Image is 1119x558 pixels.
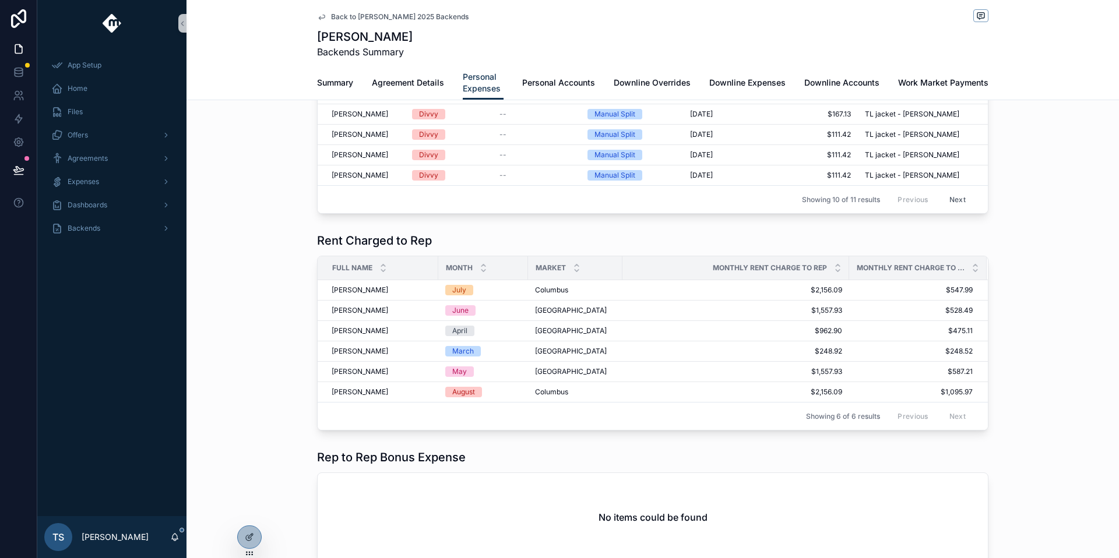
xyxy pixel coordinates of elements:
a: Home [44,78,180,99]
span: Personal Accounts [522,77,595,89]
span: Back to [PERSON_NAME] 2025 Backends [331,12,469,22]
p: [PERSON_NAME] [82,531,149,543]
span: TL jacket - [PERSON_NAME] [865,150,959,160]
a: Agreements [44,148,180,169]
span: [PERSON_NAME] [332,306,388,315]
span: Agreement Details [372,77,444,89]
span: [DATE] [690,130,713,139]
a: Files [44,101,180,122]
div: scrollable content [37,47,186,254]
span: TL jacket - [PERSON_NAME] [865,110,959,119]
span: $547.99 [850,285,973,295]
span: Downline Overrides [614,77,691,89]
a: Backends [44,218,180,239]
span: [PERSON_NAME] [332,285,388,295]
div: March [452,346,474,356]
span: Expenses [68,177,99,186]
a: Personal Accounts [522,72,595,96]
span: [DATE] [690,110,713,119]
span: Work Market Payments [898,77,988,89]
div: Divvy [419,129,438,140]
span: $1,557.93 [629,306,842,315]
a: Downline Overrides [614,72,691,96]
span: $1,095.97 [850,387,973,397]
span: $475.11 [850,326,973,335]
a: Offers [44,125,180,146]
div: April [452,326,467,336]
span: Showing 10 of 11 results [802,195,880,204]
span: Offers [68,130,88,140]
div: Divvy [419,170,438,181]
span: TL jacket - [PERSON_NAME] [865,130,959,139]
span: [GEOGRAPHIC_DATA] [535,326,607,335]
span: Monthly Rent Charge to Leader [857,263,965,273]
span: Backends Summary [317,45,413,59]
span: $962.90 [629,326,842,335]
a: Downline Accounts [804,72,879,96]
h2: No items could be found [599,510,708,524]
span: [DATE] [690,171,713,180]
span: $1,557.93 [629,367,842,376]
span: Summary [317,77,353,89]
span: Columbus [535,285,568,295]
div: Manual Split [594,170,635,181]
span: $587.21 [850,367,973,376]
a: Agreement Details [372,72,444,96]
div: August [452,387,475,397]
a: Dashboards [44,195,180,216]
span: $2,156.09 [629,387,842,397]
span: $111.42 [777,150,851,160]
span: $248.52 [850,347,973,356]
span: -- [499,110,506,119]
span: [PERSON_NAME] [332,171,388,180]
span: [PERSON_NAME] [332,130,388,139]
div: May [452,366,467,377]
span: Showing 6 of 6 results [806,412,880,421]
div: Manual Split [594,109,635,119]
h1: [PERSON_NAME] [317,29,413,45]
a: App Setup [44,55,180,76]
h1: Rent Charged to Rep [317,232,432,249]
a: Work Market Payments [898,72,988,96]
span: App Setup [68,61,101,70]
span: Monthly Rent Charge to Rep [713,263,827,273]
span: -- [499,150,506,160]
span: Columbus [535,387,568,397]
span: $248.92 [629,347,842,356]
span: Market [536,263,566,273]
span: Dashboards [68,200,107,210]
span: TS [52,530,64,544]
div: July [452,285,466,295]
img: App logo [103,14,122,33]
div: Divvy [419,109,438,119]
span: Agreements [68,154,108,163]
span: [GEOGRAPHIC_DATA] [535,347,607,356]
span: [PERSON_NAME] [332,367,388,376]
button: Next [941,190,974,209]
div: Divvy [419,150,438,160]
span: Downline Expenses [709,77,786,89]
span: [PERSON_NAME] [332,347,388,356]
div: Manual Split [594,150,635,160]
a: Downline Expenses [709,72,786,96]
a: Summary [317,72,353,96]
a: Expenses [44,171,180,192]
span: $167.13 [777,110,851,119]
span: -- [499,130,506,139]
span: [PERSON_NAME] [332,387,388,397]
span: Files [68,107,83,116]
div: Manual Split [594,129,635,140]
a: Personal Expenses [463,66,504,100]
span: [PERSON_NAME] [332,110,388,119]
span: Home [68,84,87,93]
span: -- [499,171,506,180]
span: Backends [68,224,100,233]
span: $528.49 [850,306,973,315]
a: Back to [PERSON_NAME] 2025 Backends [317,12,469,22]
span: [PERSON_NAME] [332,326,388,335]
h1: Rep to Rep Bonus Expense [317,449,466,465]
span: Downline Accounts [804,77,879,89]
span: TL jacket - [PERSON_NAME] [865,171,959,180]
span: [PERSON_NAME] [332,150,388,160]
span: [DATE] [690,150,713,160]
